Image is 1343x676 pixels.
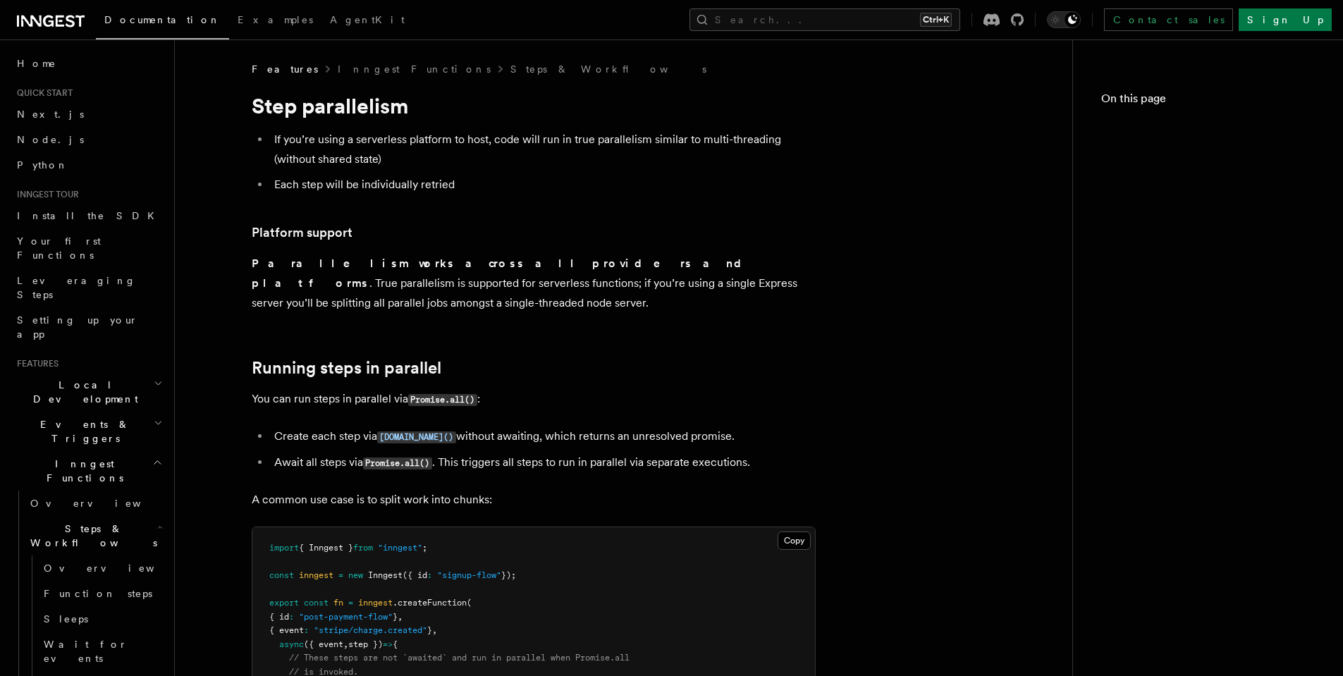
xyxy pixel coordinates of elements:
[778,531,811,550] button: Copy
[269,598,299,608] span: export
[17,56,56,70] span: Home
[17,134,84,145] span: Node.js
[289,612,294,622] span: :
[353,543,373,553] span: from
[348,639,383,649] span: step })
[17,314,138,340] span: Setting up your app
[11,228,166,268] a: Your first Functions
[279,639,304,649] span: async
[11,203,166,228] a: Install the SDK
[427,625,432,635] span: }
[432,625,437,635] span: ,
[44,639,128,664] span: Wait for events
[383,639,393,649] span: =>
[348,598,353,608] span: =
[338,570,343,580] span: =
[270,175,816,195] li: Each step will be individually retried
[38,555,166,581] a: Overview
[378,543,422,553] span: "inngest"
[38,606,166,632] a: Sleeps
[11,372,166,412] button: Local Development
[17,210,163,221] span: Install the SDK
[393,612,398,622] span: }
[44,613,88,625] span: Sleeps
[343,639,348,649] span: ,
[11,307,166,347] a: Setting up your app
[299,570,333,580] span: inngest
[330,14,405,25] span: AgentKit
[398,612,403,622] span: ,
[270,453,816,473] li: Await all steps via . This triggers all steps to run in parallel via separate executions.
[393,639,398,649] span: {
[11,189,79,200] span: Inngest tour
[38,581,166,606] a: Function steps
[17,235,101,261] span: Your first Functions
[11,127,166,152] a: Node.js
[30,498,176,509] span: Overview
[17,275,136,300] span: Leveraging Steps
[11,102,166,127] a: Next.js
[11,152,166,178] a: Python
[269,612,289,622] span: { id
[358,598,393,608] span: inngest
[422,543,427,553] span: ;
[17,109,84,120] span: Next.js
[270,426,816,447] li: Create each step via without awaiting, which returns an unresolved promise.
[25,491,166,516] a: Overview
[363,457,432,469] code: Promise.all()
[299,612,393,622] span: "post-payment-flow"
[238,14,313,25] span: Examples
[252,358,441,378] a: Running steps in parallel
[289,653,630,663] span: // These steps are not `awaited` and run in parallel when Promise.all
[437,570,501,580] span: "signup-flow"
[408,394,477,406] code: Promise.all()
[104,14,221,25] span: Documentation
[252,223,352,242] a: Platform support
[25,516,166,555] button: Steps & Workflows
[11,87,73,99] span: Quick start
[1047,11,1081,28] button: Toggle dark mode
[252,62,318,76] span: Features
[11,358,59,369] span: Features
[11,451,166,491] button: Inngest Functions
[252,490,816,510] p: A common use case is to split work into chunks:
[11,378,154,406] span: Local Development
[96,4,229,39] a: Documentation
[252,254,816,313] p: . True parallelism is supported for serverless functions; if you’re using a single Express server...
[17,159,68,171] span: Python
[269,543,299,553] span: import
[229,4,321,38] a: Examples
[368,570,403,580] span: Inngest
[304,598,329,608] span: const
[377,431,456,443] code: [DOMAIN_NAME]()
[501,570,516,580] span: });
[252,389,816,410] p: You can run steps in parallel via :
[1101,90,1315,113] h4: On this page
[427,570,432,580] span: :
[11,457,152,485] span: Inngest Functions
[270,130,816,169] li: If you’re using a serverless platform to host, code will run in true parallelism similar to multi...
[348,570,363,580] span: new
[321,4,413,38] a: AgentKit
[11,412,166,451] button: Events & Triggers
[1104,8,1233,31] a: Contact sales
[38,632,166,671] a: Wait for events
[333,598,343,608] span: fn
[920,13,952,27] kbd: Ctrl+K
[25,522,157,550] span: Steps & Workflows
[269,625,304,635] span: { event
[269,570,294,580] span: const
[377,429,456,443] a: [DOMAIN_NAME]()
[304,639,343,649] span: ({ event
[304,625,309,635] span: :
[252,93,816,118] h1: Step parallelism
[11,417,154,445] span: Events & Triggers
[510,62,706,76] a: Steps & Workflows
[393,598,467,608] span: .createFunction
[403,570,427,580] span: ({ id
[689,8,960,31] button: Search...Ctrl+K
[1239,8,1332,31] a: Sign Up
[467,598,472,608] span: (
[252,257,753,290] strong: Parallelism works across all providers and platforms
[44,588,152,599] span: Function steps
